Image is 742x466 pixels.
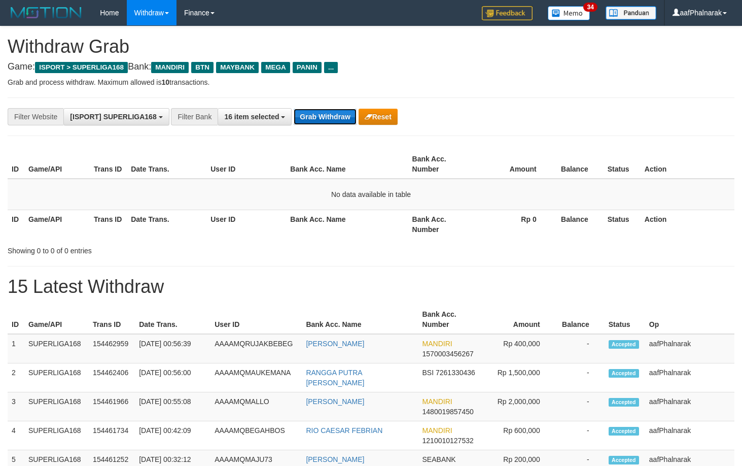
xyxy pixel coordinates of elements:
span: ... [324,62,338,73]
span: BTN [191,62,214,73]
td: SUPERLIGA168 [24,392,89,421]
img: Feedback.jpg [482,6,533,20]
th: Balance [555,305,605,334]
span: Copy 1210010127532 to clipboard [422,437,474,445]
td: Rp 400,000 [481,334,555,363]
th: Trans ID [90,150,127,179]
img: Button%20Memo.svg [548,6,590,20]
td: [DATE] 00:56:00 [135,363,210,392]
span: MAYBANK [216,62,259,73]
th: Status [605,305,645,334]
a: [PERSON_NAME] [306,455,364,463]
th: Action [641,210,734,239]
td: SUPERLIGA168 [24,421,89,450]
td: SUPERLIGA168 [24,334,89,363]
th: Date Trans. [127,210,206,239]
span: MEGA [261,62,290,73]
a: [PERSON_NAME] [306,397,364,406]
th: Bank Acc. Number [408,210,474,239]
span: Accepted [609,398,639,407]
span: MANDIRI [422,426,452,435]
button: Reset [359,109,398,125]
img: MOTION_logo.png [8,5,85,20]
th: Date Trans. [127,150,206,179]
span: [ISPORT] SUPERLIGA168 [70,113,156,121]
td: 3 [8,392,24,421]
span: Copy 1570003456267 to clipboard [422,350,474,358]
td: 154461734 [89,421,135,450]
th: Action [641,150,734,179]
div: Filter Website [8,108,63,125]
button: [ISPORT] SUPERLIGA168 [63,108,169,125]
td: aafPhalnarak [645,421,734,450]
td: aafPhalnarak [645,392,734,421]
span: Copy 7261330436 to clipboard [436,369,475,377]
th: User ID [206,150,286,179]
td: SUPERLIGA168 [24,363,89,392]
span: Copy 1480019857450 to clipboard [422,408,474,416]
td: AAAAMQRUJAKBEBEG [210,334,302,363]
span: 34 [583,3,597,12]
span: SEABANK [422,455,456,463]
td: 2 [8,363,24,392]
span: 16 item selected [224,113,279,121]
td: - [555,334,605,363]
th: Bank Acc. Number [418,305,481,334]
td: [DATE] 00:42:09 [135,421,210,450]
td: Rp 600,000 [481,421,555,450]
th: ID [8,305,24,334]
span: MANDIRI [422,340,452,348]
span: BSI [422,369,434,377]
span: Accepted [609,456,639,464]
th: User ID [210,305,302,334]
th: Game/API [24,150,90,179]
th: Game/API [24,210,90,239]
td: AAAAMQMALLO [210,392,302,421]
button: Grab Withdraw [294,109,356,125]
th: Trans ID [90,210,127,239]
h1: Withdraw Grab [8,37,734,57]
td: 154462406 [89,363,135,392]
th: Bank Acc. Name [302,305,418,334]
span: Accepted [609,340,639,349]
th: Status [604,210,641,239]
th: Date Trans. [135,305,210,334]
a: RIO CAESAR FEBRIAN [306,426,382,435]
div: Filter Bank [171,108,218,125]
th: Bank Acc. Number [408,150,474,179]
th: ID [8,150,24,179]
span: ISPORT > SUPERLIGA168 [35,62,128,73]
span: Accepted [609,369,639,378]
td: Rp 2,000,000 [481,392,555,421]
img: panduan.png [606,6,656,20]
th: User ID [206,210,286,239]
th: Rp 0 [474,210,552,239]
td: - [555,392,605,421]
span: MANDIRI [151,62,189,73]
td: - [555,421,605,450]
th: Trans ID [89,305,135,334]
td: 4 [8,421,24,450]
p: Grab and process withdraw. Maximum allowed is transactions. [8,77,734,87]
h4: Game: Bank: [8,62,734,72]
th: Balance [552,150,604,179]
th: Balance [552,210,604,239]
td: - [555,363,605,392]
a: RANGGA PUTRA [PERSON_NAME] [306,369,364,387]
th: ID [8,210,24,239]
td: [DATE] 00:55:08 [135,392,210,421]
td: No data available in table [8,179,734,210]
a: [PERSON_NAME] [306,340,364,348]
th: Op [645,305,734,334]
td: Rp 1,500,000 [481,363,555,392]
td: AAAAMQBEGAHBOS [210,421,302,450]
span: Accepted [609,427,639,436]
td: AAAAMQMAUKEMANA [210,363,302,392]
td: aafPhalnarak [645,363,734,392]
td: 1 [8,334,24,363]
th: Bank Acc. Name [286,150,408,179]
th: Amount [474,150,552,179]
th: Status [604,150,641,179]
td: 154462959 [89,334,135,363]
span: MANDIRI [422,397,452,406]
